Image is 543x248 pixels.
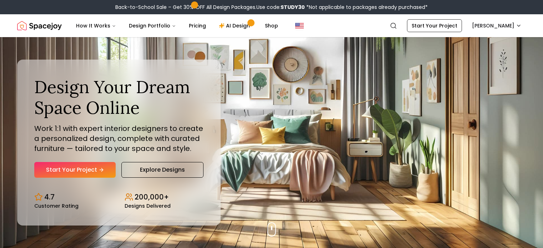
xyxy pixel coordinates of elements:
nav: Main [70,19,284,33]
nav: Global [17,14,526,37]
span: *Not applicable to packages already purchased* [305,4,428,11]
p: Work 1:1 with expert interior designers to create a personalized design, complete with curated fu... [34,123,203,153]
button: [PERSON_NAME] [468,19,526,32]
h1: Design Your Dream Space Online [34,77,203,118]
small: Customer Rating [34,203,79,208]
a: Explore Designs [121,162,203,178]
span: Use code: [256,4,305,11]
div: Design stats [34,186,203,208]
p: 4.7 [44,192,55,202]
a: Start Your Project [34,162,116,178]
a: Pricing [183,19,212,33]
img: United States [295,21,304,30]
p: 200,000+ [135,192,169,202]
small: Designs Delivered [125,203,171,208]
a: Start Your Project [407,19,462,32]
a: Shop [259,19,284,33]
a: Spacejoy [17,19,62,33]
div: Back-to-School Sale – Get 30% OFF All Design Packages. [115,4,428,11]
b: STUDY30 [281,4,305,11]
img: Spacejoy Logo [17,19,62,33]
a: AI Design [213,19,258,33]
button: Design Portfolio [123,19,182,33]
button: How It Works [70,19,122,33]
